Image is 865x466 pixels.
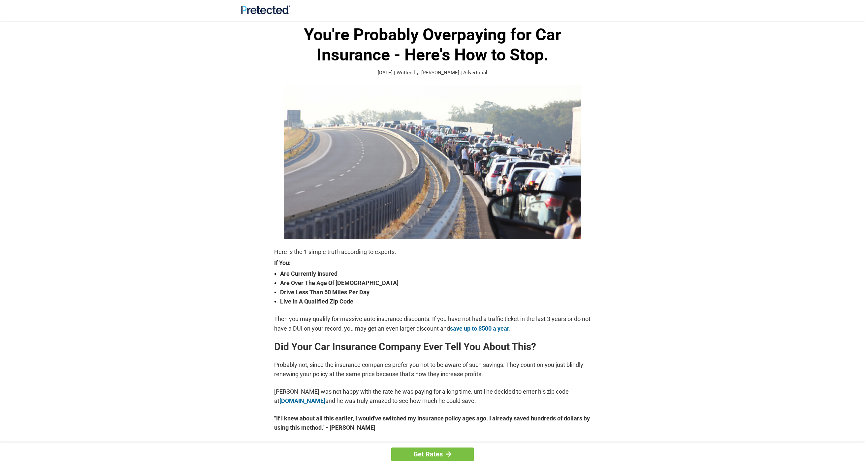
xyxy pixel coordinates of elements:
[280,278,591,288] strong: Are Over The Age Of [DEMOGRAPHIC_DATA]
[274,360,591,379] p: Probably not, since the insurance companies prefer you not to be aware of such savings. They coun...
[274,341,591,352] h2: Did Your Car Insurance Company Ever Tell You About This?
[274,414,591,432] strong: "If I knew about all this earlier, I would've switched my insurance policy ages ago. I already sa...
[241,9,290,16] a: Site Logo
[274,387,591,406] p: [PERSON_NAME] was not happy with the rate he was paying for a long time, until he decided to ente...
[279,397,325,404] a: [DOMAIN_NAME]
[280,297,591,306] strong: Live In A Qualified Zip Code
[274,260,591,266] strong: If You:
[280,269,591,278] strong: Are Currently Insured
[450,325,511,332] a: save up to $500 a year.
[274,247,591,257] p: Here is the 1 simple truth according to experts:
[274,314,591,333] p: Then you may qualify for massive auto insurance discounts. If you have not had a traffic ticket i...
[391,448,474,461] a: Get Rates
[274,69,591,77] p: [DATE] | Written by: [PERSON_NAME] | Advertorial
[274,25,591,65] h1: You're Probably Overpaying for Car Insurance - Here's How to Stop.
[280,288,591,297] strong: Drive Less Than 50 Miles Per Day
[241,5,290,14] img: Site Logo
